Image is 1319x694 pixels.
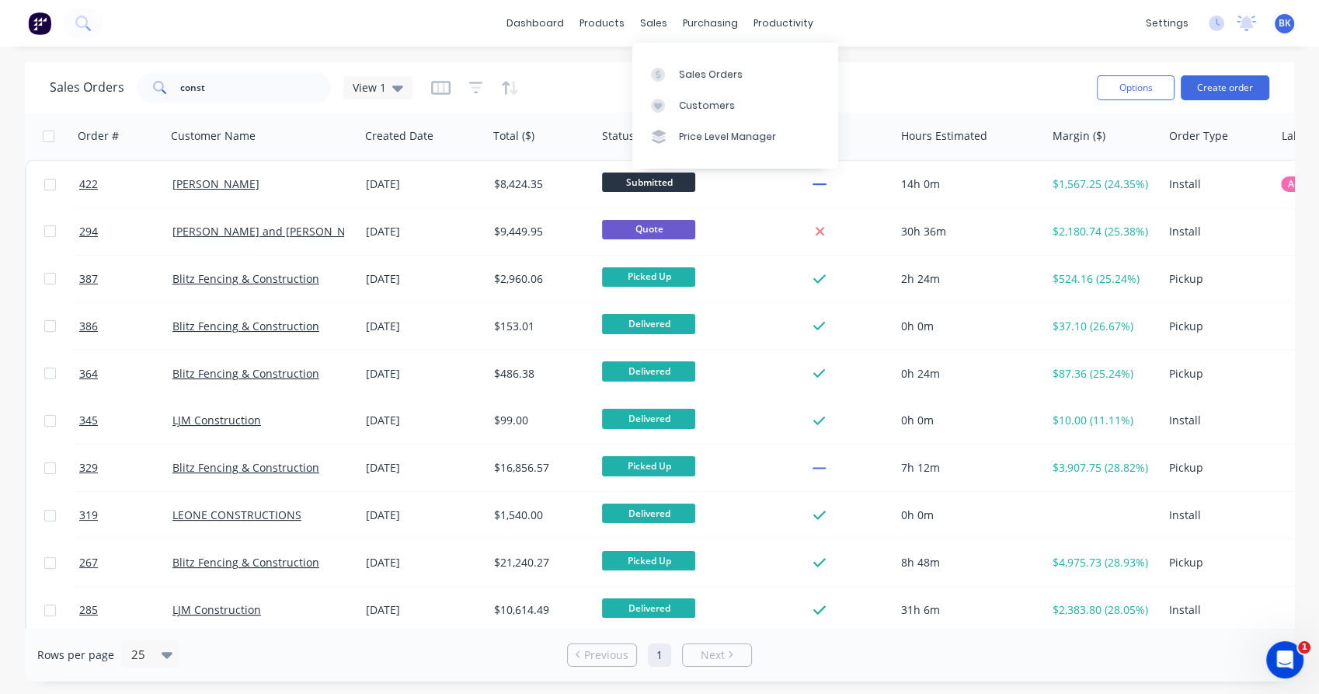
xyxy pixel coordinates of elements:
a: Customers [632,90,838,121]
div: Order # [78,128,119,144]
div: 30h 36m [901,224,1033,239]
div: $1,540.00 [494,507,585,523]
a: 329 [79,445,172,491]
a: Blitz Fencing & Construction [172,366,319,381]
span: 387 [79,271,98,287]
a: 267 [79,539,172,586]
div: $2,960.06 [494,271,585,287]
div: $99.00 [494,413,585,428]
span: 1 [1298,641,1310,654]
div: $524.16 (25.24%) [1053,271,1151,287]
a: Sales Orders [632,58,838,89]
div: Order Type [1169,128,1228,144]
span: Delivered [602,314,695,333]
div: Price Level Manager [679,130,776,144]
div: [DATE] [366,176,482,192]
div: Customer Name [171,128,256,144]
div: Created Date [365,128,433,144]
span: BK [1279,16,1291,30]
span: 319 [79,507,98,523]
div: Pickup [1168,366,1264,382]
div: Total ($) [493,128,534,144]
div: [DATE] [366,460,482,476]
span: 285 [79,602,98,618]
div: Status [602,128,635,144]
a: Next page [683,647,751,663]
a: [PERSON_NAME] and [PERSON_NAME] [172,224,373,239]
div: [DATE] [366,319,482,334]
div: Install [1168,176,1264,192]
div: [DATE] [366,271,482,287]
span: 386 [79,319,98,334]
span: Quote [602,220,695,239]
div: Sales Orders [679,68,743,82]
div: $4,975.73 (28.93%) [1053,555,1151,570]
a: [PERSON_NAME] [172,176,259,191]
div: 0h 0m [901,413,1033,428]
iframe: Intercom live chat [1266,641,1303,678]
a: Page 1 is your current page [648,643,671,667]
div: $21,240.27 [494,555,585,570]
div: settings [1138,12,1196,35]
span: Delivered [602,361,695,381]
div: [DATE] [366,555,482,570]
div: [DATE] [366,366,482,382]
div: Margin ($) [1053,128,1105,144]
span: Next [701,647,725,663]
span: Submitted [602,173,695,192]
div: $10,614.49 [494,602,585,618]
a: 364 [79,350,172,397]
img: Factory [28,12,51,35]
h1: Sales Orders [50,80,124,95]
div: Install [1168,602,1264,618]
div: 8h 48m [901,555,1033,570]
span: Previous [584,647,628,663]
span: 294 [79,224,98,239]
a: Previous page [568,647,636,663]
span: Picked Up [602,551,695,570]
a: 294 [79,208,172,255]
div: 31h 6m [901,602,1033,618]
div: 0h 0m [901,319,1033,334]
button: Options [1097,75,1175,100]
span: Delivered [602,598,695,618]
div: Pickup [1168,319,1264,334]
span: 267 [79,555,98,570]
span: Picked Up [602,456,695,476]
div: $87.36 (25.24%) [1053,366,1151,382]
div: productivity [746,12,821,35]
a: LJM Construction [172,413,261,427]
div: [DATE] [366,602,482,618]
div: Install [1168,507,1264,523]
div: $9,449.95 [494,224,585,239]
a: 387 [79,256,172,302]
div: 0h 24m [901,366,1033,382]
div: Pickup [1168,460,1264,476]
span: 329 [79,460,98,476]
div: Pickup [1168,555,1264,570]
div: Pickup [1168,271,1264,287]
ul: Pagination [561,643,758,667]
div: Customers [679,99,735,113]
span: Delivered [602,504,695,523]
a: Blitz Fencing & Construction [172,555,319,570]
div: Labels [1282,128,1315,144]
div: $3,907.75 (28.82%) [1053,460,1151,476]
div: 0h 0m [901,507,1033,523]
div: $2,180.74 (25.38%) [1053,224,1151,239]
span: Picked Up [602,267,695,287]
div: $37.10 (26.67%) [1053,319,1151,334]
a: Price Level Manager [632,121,838,152]
input: Search... [180,72,332,103]
span: Delivered [602,409,695,428]
span: 422 [79,176,98,192]
div: Install [1168,413,1264,428]
div: 14h 0m [901,176,1033,192]
div: Hours Estimated [901,128,987,144]
div: [DATE] [366,224,482,239]
div: $8,424.35 [494,176,585,192]
a: 345 [79,397,172,444]
a: Blitz Fencing & Construction [172,460,319,475]
a: LEONE CONSTRUCTIONS [172,507,301,522]
a: 319 [79,492,172,539]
